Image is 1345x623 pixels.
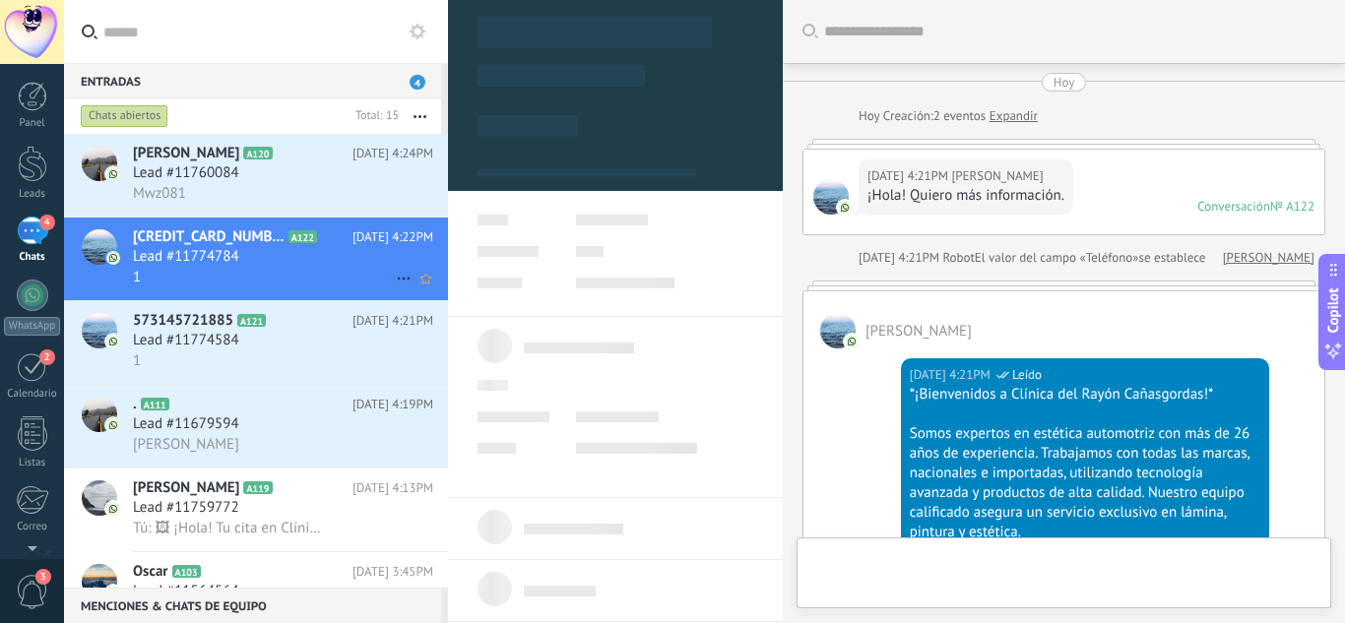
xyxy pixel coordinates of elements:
span: A120 [243,147,272,159]
div: WhatsApp [4,317,60,336]
div: Correo [4,521,61,533]
div: Leads [4,188,61,201]
span: 1 [133,268,141,286]
span: [DATE] 4:21PM [352,311,433,331]
span: Tú: 🖼 ¡Hola! Tu cita en Clínica del Rayón ha sido confirmada, acá te envió toda la información : ... [133,519,325,537]
span: Copilot [1323,287,1343,333]
span: Lead #11774784 [133,247,239,267]
span: Oscar F [865,322,972,341]
div: Somos expertos en estética automotriz con más de 26 años de experiencia. Trabajamos con todas las... [910,424,1260,542]
div: Conversación [1197,198,1270,215]
span: 2 [39,349,55,365]
a: avataricon[CREDIT_CARD_NUMBER]A122[DATE] 4:22PMLead #117747841 [64,218,448,300]
span: [DATE] 3:45PM [352,562,433,582]
div: [DATE] 4:21PM [859,248,942,268]
img: com.amocrm.amocrmwa.svg [845,335,859,348]
span: [DATE] 4:24PM [352,144,433,163]
span: Lead #11679594 [133,414,239,434]
img: com.amocrm.amocrmwa.svg [838,201,852,215]
div: ¡Hola! Quiero más información. [867,186,1064,206]
div: Chats abiertos [81,104,168,128]
a: avataricon[PERSON_NAME]A120[DATE] 4:24PMLead #11760084Mwz081 [64,134,448,217]
span: El valor del campo «Teléfono» [975,248,1139,268]
span: Lead #11759772 [133,498,239,518]
div: № A122 [1270,198,1314,215]
span: 4 [410,75,425,90]
span: A119 [243,481,272,494]
img: icon [106,586,120,599]
div: [DATE] 4:21PM [867,166,951,186]
span: Lead #11774584 [133,331,239,350]
span: Oscar F [820,313,856,348]
span: [DATE] 4:22PM [352,227,433,247]
div: Entradas [64,63,441,98]
span: Leído [1012,365,1042,385]
span: Lead #11760084 [133,163,239,183]
span: [PERSON_NAME] [133,478,239,498]
img: icon [106,418,120,432]
span: [DATE] 4:19PM [352,395,433,414]
div: Calendario [4,388,61,401]
span: Oscar [133,562,168,582]
div: Creación: [859,106,1038,126]
img: icon [106,251,120,265]
div: Hoy [859,106,883,126]
span: 3 [35,569,51,585]
div: Hoy [1054,73,1075,92]
span: 2 eventos [933,106,986,126]
span: . [133,395,137,414]
img: icon [106,167,120,181]
div: Total: 15 [348,106,399,126]
span: Mwz081 [133,184,186,203]
div: *¡Bienvenidos a Clínica del Rayón Cañasgordas!* [910,385,1260,405]
span: 1 [133,351,141,370]
span: [PERSON_NAME] [133,435,239,454]
span: A111 [141,398,169,410]
span: [PERSON_NAME] [133,144,239,163]
div: Menciones & Chats de equipo [64,588,441,623]
span: [DATE] 4:13PM [352,478,433,498]
img: icon [106,335,120,348]
img: icon [106,502,120,516]
div: Chats [4,251,61,264]
button: Más [399,98,441,134]
span: 4 [39,215,55,230]
span: Oscar F [813,179,849,215]
a: [PERSON_NAME] [1223,248,1314,268]
span: Robot [942,249,974,266]
div: Panel [4,117,61,130]
a: avataricon.A111[DATE] 4:19PMLead #11679594[PERSON_NAME] [64,385,448,467]
div: Listas [4,457,61,469]
a: avataricon573145721885A121[DATE] 4:21PMLead #117745841 [64,301,448,384]
a: Expandir [990,106,1038,126]
span: A103 [172,565,201,578]
span: [CREDIT_CARD_NUMBER] [133,227,285,247]
span: A122 [288,230,317,243]
a: avataricon[PERSON_NAME]A119[DATE] 4:13PMLead #11759772Tú: 🖼 ¡Hola! Tu cita en Clínica del Rayón h... [64,468,448,551]
span: A121 [237,314,266,327]
span: 573145721885 [133,311,233,331]
span: se establece en «[PHONE_NUMBER]» [1139,248,1341,268]
span: Lead #11564564 [133,582,239,601]
span: Oscar F [951,166,1043,186]
div: [DATE] 4:21PM [910,365,993,385]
